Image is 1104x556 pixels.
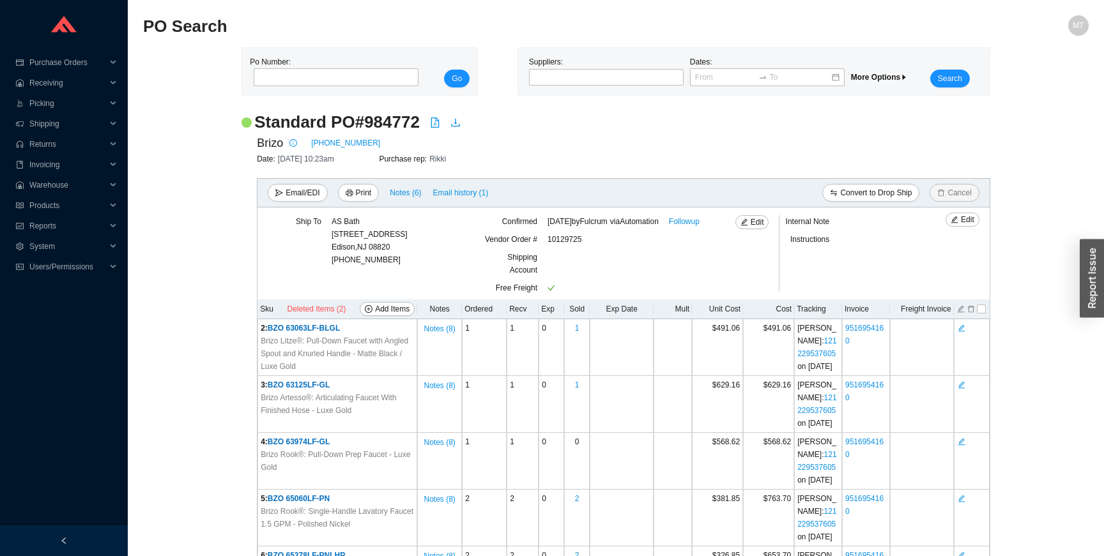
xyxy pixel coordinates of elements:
[692,376,743,433] td: $629.16
[845,380,884,402] a: 9516954160
[958,324,965,333] span: edit
[286,139,300,147] span: info-circle
[365,305,372,314] span: plus-circle
[462,319,507,376] td: 1
[590,299,654,319] th: Exp Date
[786,217,830,226] span: Internal Note
[430,117,440,130] a: file-pdf
[958,494,965,503] span: edit
[794,299,842,319] th: Tracking
[797,437,836,485] span: [PERSON_NAME] : on [DATE]
[961,213,974,226] span: Edit
[275,189,283,198] span: send
[389,186,422,195] button: Notes (6)
[444,70,470,87] button: Go
[286,186,319,199] span: Email/EDI
[548,284,555,292] span: check
[430,117,440,128] span: file-pdf
[845,324,884,345] a: 9516954160
[692,299,743,319] th: Unit Cost
[261,380,268,389] span: 3 :
[574,490,580,507] button: 2
[268,380,330,389] span: BZO 63125LF-GL
[770,71,831,84] input: To
[15,263,24,271] span: idcard
[654,299,692,319] th: Mult
[743,299,794,319] th: Cost
[261,324,268,333] span: 2 :
[743,319,794,376] td: $491.06
[510,324,514,333] span: 1
[60,537,68,545] span: left
[743,376,794,433] td: $629.16
[574,376,580,394] button: 1
[840,186,912,199] span: Convert to Drop Ship
[433,186,489,199] span: Email history (1)
[692,433,743,490] td: $568.62
[502,217,537,226] span: Confirmed
[261,391,414,417] span: Brizo Artesso®: Articulating Faucet With Finished Hose - Luxe Gold
[29,73,106,93] span: Receiving
[957,322,966,331] button: edit
[311,137,380,149] a: [PHONE_NUMBER]
[669,215,700,228] a: Followup
[29,216,106,236] span: Reports
[797,450,836,472] a: 121229537605
[360,302,415,316] button: plus-circleAdd Items
[268,437,330,446] span: BZO 63974LF-GL
[900,73,908,81] span: caret-right
[957,436,966,445] button: edit
[574,319,580,337] button: 1
[29,195,106,216] span: Products
[450,117,461,128] span: download
[743,433,794,490] td: $568.62
[930,70,970,87] button: Search
[740,218,748,227] span: edit
[29,154,106,175] span: Invoicing
[29,52,106,73] span: Purchase Orders
[462,299,507,319] th: Ordered
[452,72,462,85] span: Go
[462,490,507,546] td: 2
[287,303,346,315] span: Deleted Items (2)
[283,134,301,152] button: info-circle
[356,186,372,199] span: Print
[261,494,268,503] span: 5 :
[278,154,334,163] span: [DATE] 10:23am
[15,202,24,209] span: read
[851,73,908,82] span: More Options
[390,186,421,199] span: Notes ( 6 )
[758,73,767,82] span: swap-right
[539,376,564,433] td: 0
[261,448,414,474] span: Brizo Rook®: Pull-Down Prep Faucet - Luxe Gold
[822,184,919,202] button: swapConvert to Drop Ship
[692,319,743,376] td: $491.06
[507,299,539,319] th: Recv
[797,380,836,428] span: [PERSON_NAME] : on [DATE]
[417,299,462,319] th: Notes
[1073,15,1084,36] span: MT
[433,184,489,202] button: Email history (1)
[462,376,507,433] td: 1
[564,433,590,490] td: 0
[692,490,743,546] td: $381.85
[375,303,410,315] span: Add Items
[29,134,106,154] span: Returns
[261,334,414,373] span: Brizo Litze®: Pull-Down Faucet with Angled Spout and Knurled Handle - Matte Black / Luxe Gold
[743,490,794,546] td: $763.70
[450,117,461,130] a: download
[250,56,415,87] div: Po Number:
[797,336,836,358] a: 121229537605
[845,437,884,459] a: 9516954160
[938,72,962,85] span: Search
[510,494,514,503] span: 2
[260,302,415,316] div: Sku
[332,215,408,253] div: AS Bath [STREET_ADDRESS] Edison , NJ 08820
[15,243,24,250] span: setting
[423,492,456,501] button: Notes (8)
[286,302,346,316] button: Deleted Items (2)
[930,184,979,202] button: deleteCancel
[539,319,564,376] td: 0
[845,494,884,516] a: 9516954160
[296,217,321,226] span: Ship To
